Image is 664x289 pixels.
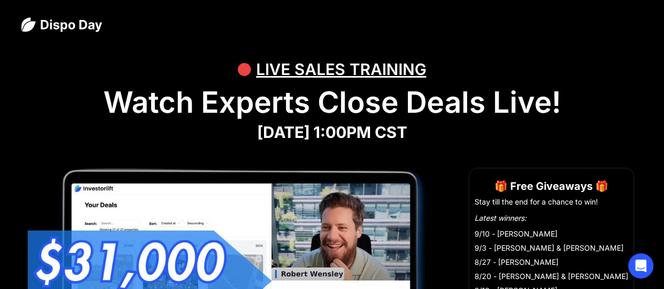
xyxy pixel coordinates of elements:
div: LIVE SALES TRAINING [256,53,426,85]
h1: Watch Experts Close Deals Live! [21,85,643,120]
div: Open Intercom Messenger [628,253,654,279]
em: Latest winners: [475,213,526,222]
strong: 🎁 Free Giveaways 🎁 [494,180,608,192]
li: Stay till the end for a chance to win! [475,197,628,207]
strong: [DATE] 1:00PM CST [257,123,407,142]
